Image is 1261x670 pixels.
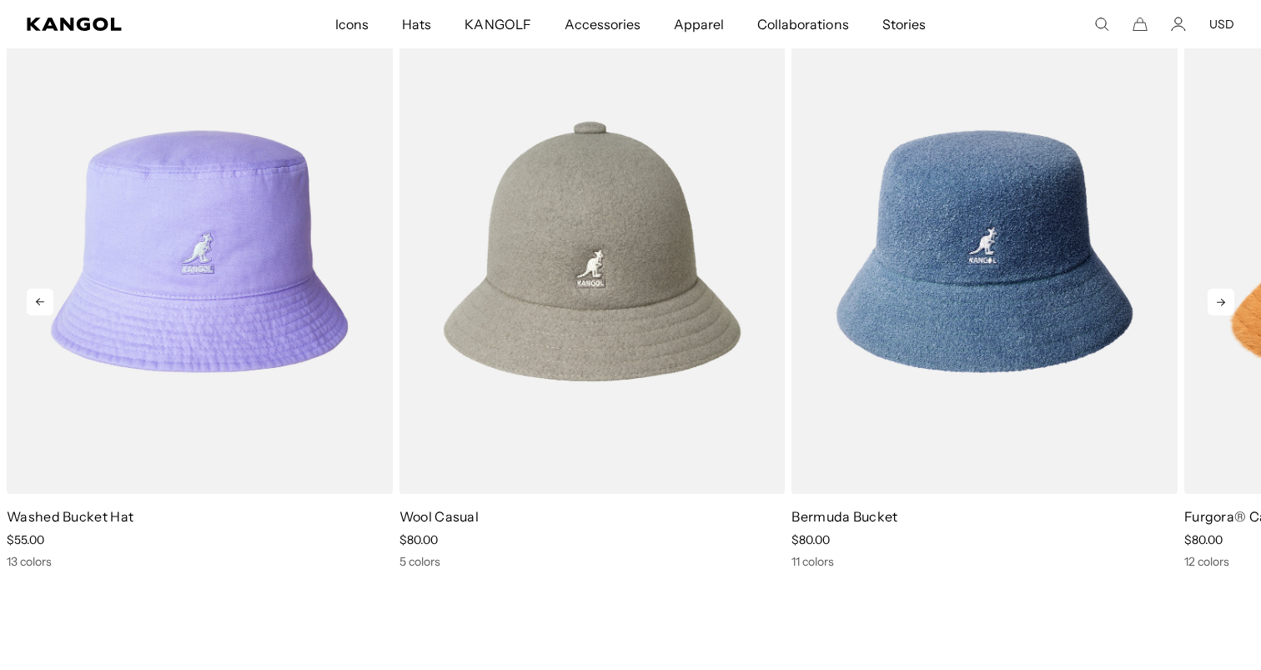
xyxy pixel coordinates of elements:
a: Washed Bucket Hat [7,508,133,525]
a: Account [1171,17,1186,32]
button: Cart [1133,17,1148,32]
div: 1 of 5 [785,9,1178,569]
span: $80.00 [399,532,438,547]
a: Bermuda Bucket [791,508,897,525]
img: Bermuda Bucket [791,9,1178,494]
summary: Search here [1094,17,1109,32]
a: Kangol [27,18,221,31]
span: $80.00 [791,532,830,547]
span: $80.00 [1184,532,1223,547]
button: USD [1209,17,1234,32]
img: Wool Casual [399,9,786,494]
span: $55.00 [7,532,44,547]
div: 5 of 5 [393,9,786,569]
div: 13 colors [7,554,393,569]
a: Wool Casual [399,508,480,525]
img: Washed Bucket Hat [7,9,393,494]
div: 11 colors [791,554,1178,569]
div: 5 colors [399,554,786,569]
